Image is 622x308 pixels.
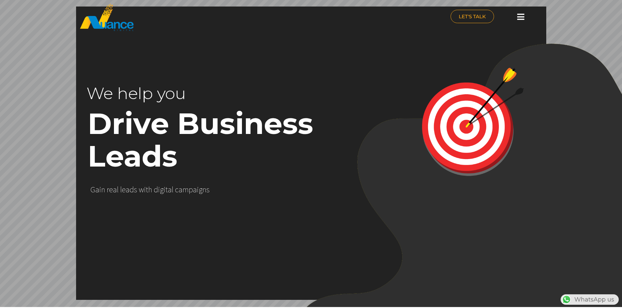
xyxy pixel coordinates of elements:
[164,185,166,194] div: i
[90,185,95,194] div: G
[160,185,164,194] div: g
[120,185,122,194] div: l
[144,185,146,194] div: i
[199,185,202,194] div: g
[87,77,290,110] rs-layer: We help you
[146,185,148,194] div: t
[79,3,308,32] a: nuance-qatar_logo
[113,185,117,194] div: a
[79,3,134,32] img: nuance-qatar_logo
[158,185,160,194] div: i
[206,185,210,194] div: s
[148,185,152,194] div: h
[154,185,158,194] div: d
[130,185,134,194] div: d
[459,14,486,19] span: LET'S TALK
[134,185,137,194] div: s
[183,185,189,194] div: m
[107,185,109,194] div: r
[561,294,619,305] div: WhatsApp us
[109,185,113,194] div: e
[122,185,126,194] div: e
[88,107,345,172] rs-layer: Drive Business Leads
[561,296,619,303] a: WhatsAppWhatsApp us
[168,185,172,194] div: a
[139,185,144,194] div: w
[561,294,572,305] img: WhatsApp
[451,10,494,23] a: LET'S TALK
[189,185,193,194] div: p
[179,185,183,194] div: a
[197,185,199,194] div: i
[95,185,99,194] div: a
[117,185,119,194] div: l
[99,185,101,194] div: i
[172,185,173,194] div: l
[126,185,130,194] div: a
[193,185,197,194] div: a
[166,185,168,194] div: t
[202,185,206,194] div: n
[101,185,105,194] div: n
[175,185,179,194] div: c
